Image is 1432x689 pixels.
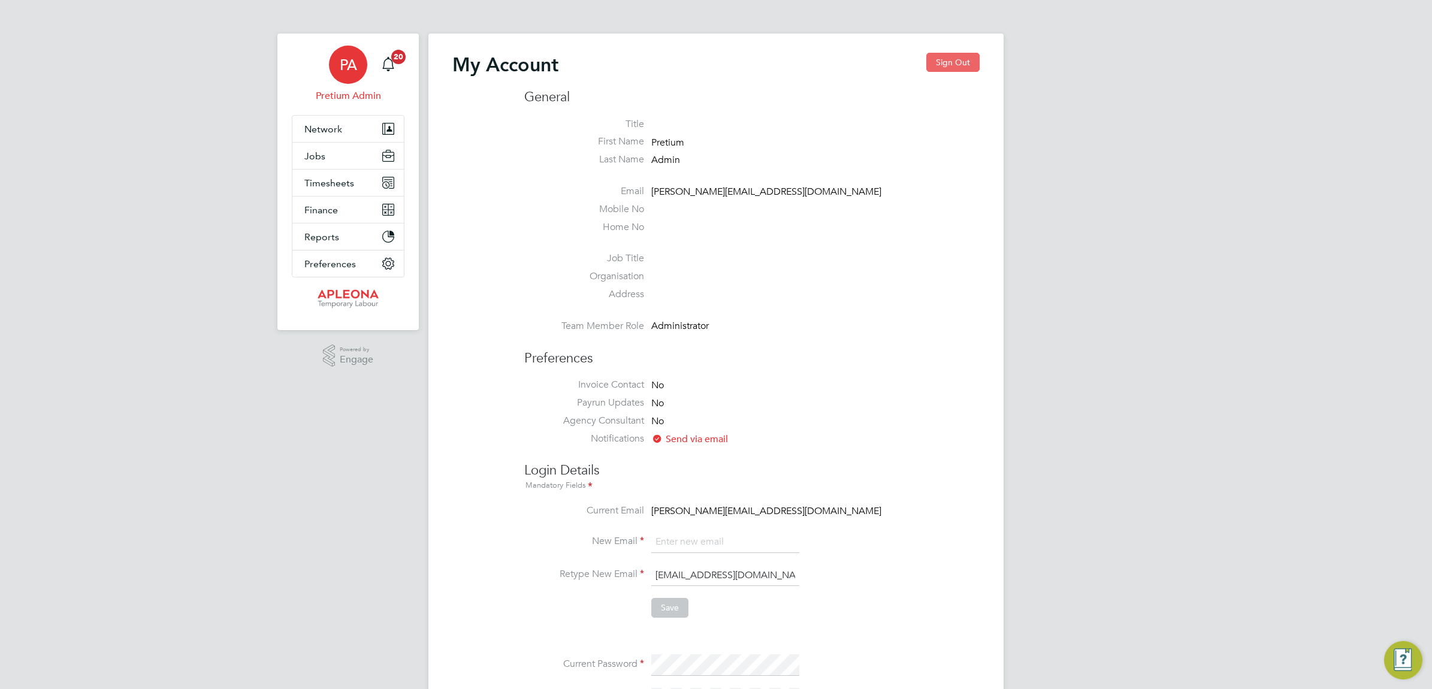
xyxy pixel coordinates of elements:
[651,531,799,553] input: Enter new email
[651,379,664,391] span: No
[651,598,688,617] button: Save
[452,53,558,77] h2: My Account
[340,355,373,365] span: Engage
[304,258,356,270] span: Preferences
[524,252,644,265] label: Job Title
[524,397,644,409] label: Payrun Updates
[524,135,644,148] label: First Name
[524,450,980,492] h3: Login Details
[651,397,664,409] span: No
[524,221,644,234] label: Home No
[292,89,404,103] span: Pretium Admin
[304,231,339,243] span: Reports
[304,204,338,216] span: Finance
[524,568,644,581] label: Retype New Email
[292,116,404,142] button: Network
[292,289,404,309] a: Go to home page
[651,137,684,149] span: Pretium
[524,415,644,427] label: Agency Consultant
[524,433,644,445] label: Notifications
[524,479,980,492] div: Mandatory Fields
[323,344,374,367] a: Powered byEngage
[292,197,404,223] button: Finance
[304,123,342,135] span: Network
[524,153,644,166] label: Last Name
[651,320,765,333] div: Administrator
[524,288,644,301] label: Address
[292,46,404,103] a: PAPretium Admin
[524,379,644,391] label: Invoice Contact
[651,186,881,198] span: [PERSON_NAME][EMAIL_ADDRESS][DOMAIN_NAME]
[292,223,404,250] button: Reports
[292,170,404,196] button: Timesheets
[651,433,728,445] span: Send via email
[524,535,644,548] label: New Email
[524,118,644,131] label: Title
[304,177,354,189] span: Timesheets
[391,50,406,64] span: 20
[340,344,373,355] span: Powered by
[651,415,664,427] span: No
[292,143,404,169] button: Jobs
[277,34,419,330] nav: Main navigation
[524,89,980,106] h3: General
[524,658,644,670] label: Current Password
[651,565,799,587] input: Enter new email again
[651,505,881,517] span: [PERSON_NAME][EMAIL_ADDRESS][DOMAIN_NAME]
[304,150,325,162] span: Jobs
[376,46,400,84] a: 20
[926,53,980,72] button: Sign Out
[524,504,644,517] label: Current Email
[340,57,357,72] span: PA
[524,185,644,198] label: Email
[318,289,379,309] img: apleona-logo-retina.png
[524,338,980,367] h3: Preferences
[1384,641,1422,679] button: Engage Resource Center
[524,203,644,216] label: Mobile No
[524,270,644,283] label: Organisation
[651,154,680,166] span: Admin
[524,320,644,333] label: Team Member Role
[292,250,404,277] button: Preferences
